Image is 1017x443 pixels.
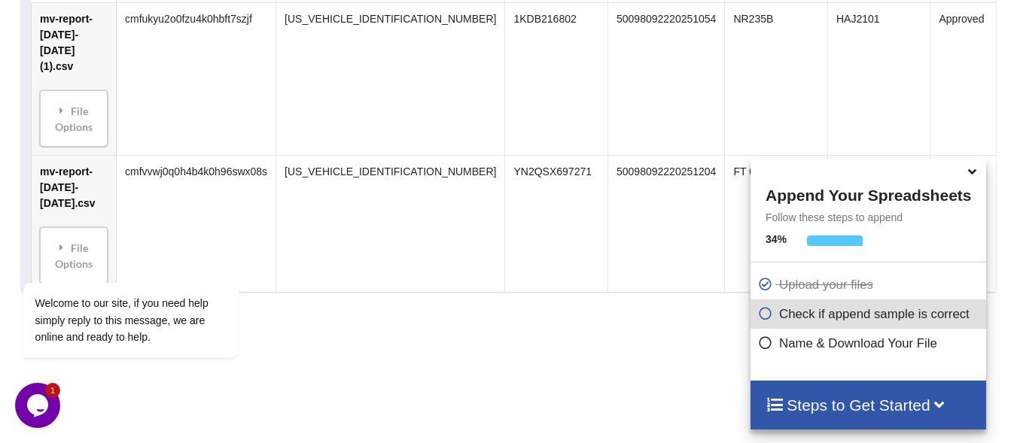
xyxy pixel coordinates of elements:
p: Check if append sample is correct [758,305,982,323]
td: mv-report-[DATE]-[DATE].csv [32,155,116,292]
td: FT 023B [724,155,827,292]
p: Follow these steps to append [751,210,986,225]
td: 1KDB216802 [504,3,607,155]
td: NR235B [724,3,827,155]
td: [US_VEHICLE_IDENTIFICATION_NUMBER] [276,155,504,292]
td: cmfukyu2o0fzu4k0hbft7szjf [116,3,276,155]
td: 50098092220251054 [607,3,724,155]
td: [US_VEHICLE_IDENTIFICATION_NUMBER] [276,3,504,155]
td: YN2QSX697271 [504,155,607,292]
h4: Steps to Get Started [766,396,971,414]
td: HAJ2109 [827,155,930,292]
div: File Options [44,95,103,142]
iframe: chat widget [15,198,286,375]
p: Upload your files [758,275,982,294]
td: HAJ2101 [827,3,930,155]
td: 50098092220251204 [607,155,724,292]
b: 34 % [766,233,787,245]
iframe: chat widget [15,383,63,428]
td: mv-report-[DATE]-[DATE] (1).csv [32,3,116,155]
p: Name & Download Your File [758,334,982,353]
h4: Append Your Spreadsheets [751,182,986,205]
td: cmfvvwj0q0h4b4k0h96swx08s [116,155,276,292]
